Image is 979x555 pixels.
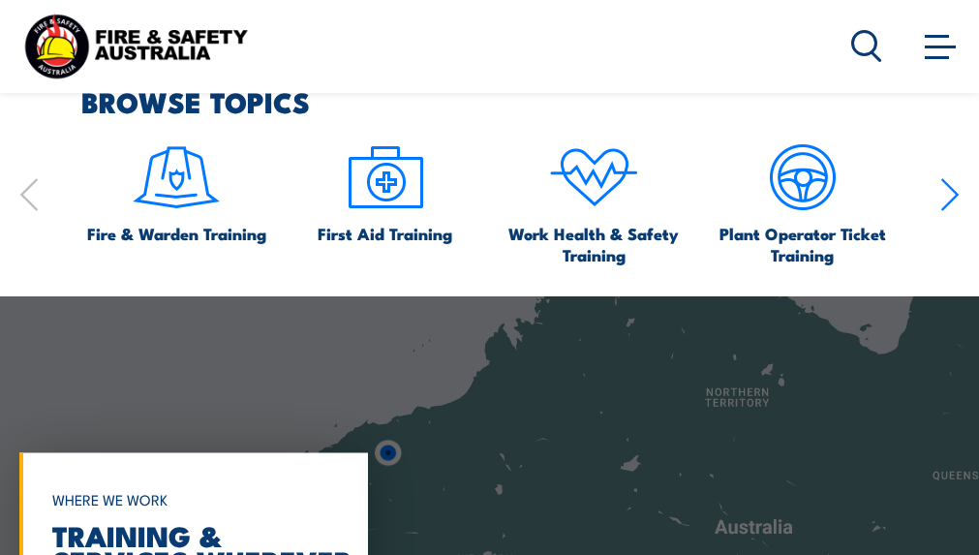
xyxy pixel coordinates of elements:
[757,132,848,223] img: icon-5
[52,481,349,516] h6: WHERE WE WORK
[708,132,899,265] a: Plant Operator Ticket Training
[499,132,689,265] a: Work Health & Safety Training
[87,132,266,244] a: Fire & Warden Training
[131,132,222,223] img: icon-1
[87,223,266,244] span: Fire & Warden Training
[340,132,431,223] img: icon-2
[318,223,452,244] span: First Aid Training
[708,223,899,265] span: Plant Operator Ticket Training
[318,132,452,244] a: First Aid Training
[81,88,960,113] h2: BROWSE TOPICS
[548,132,639,223] img: icon-4
[499,223,689,265] span: Work Health & Safety Training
